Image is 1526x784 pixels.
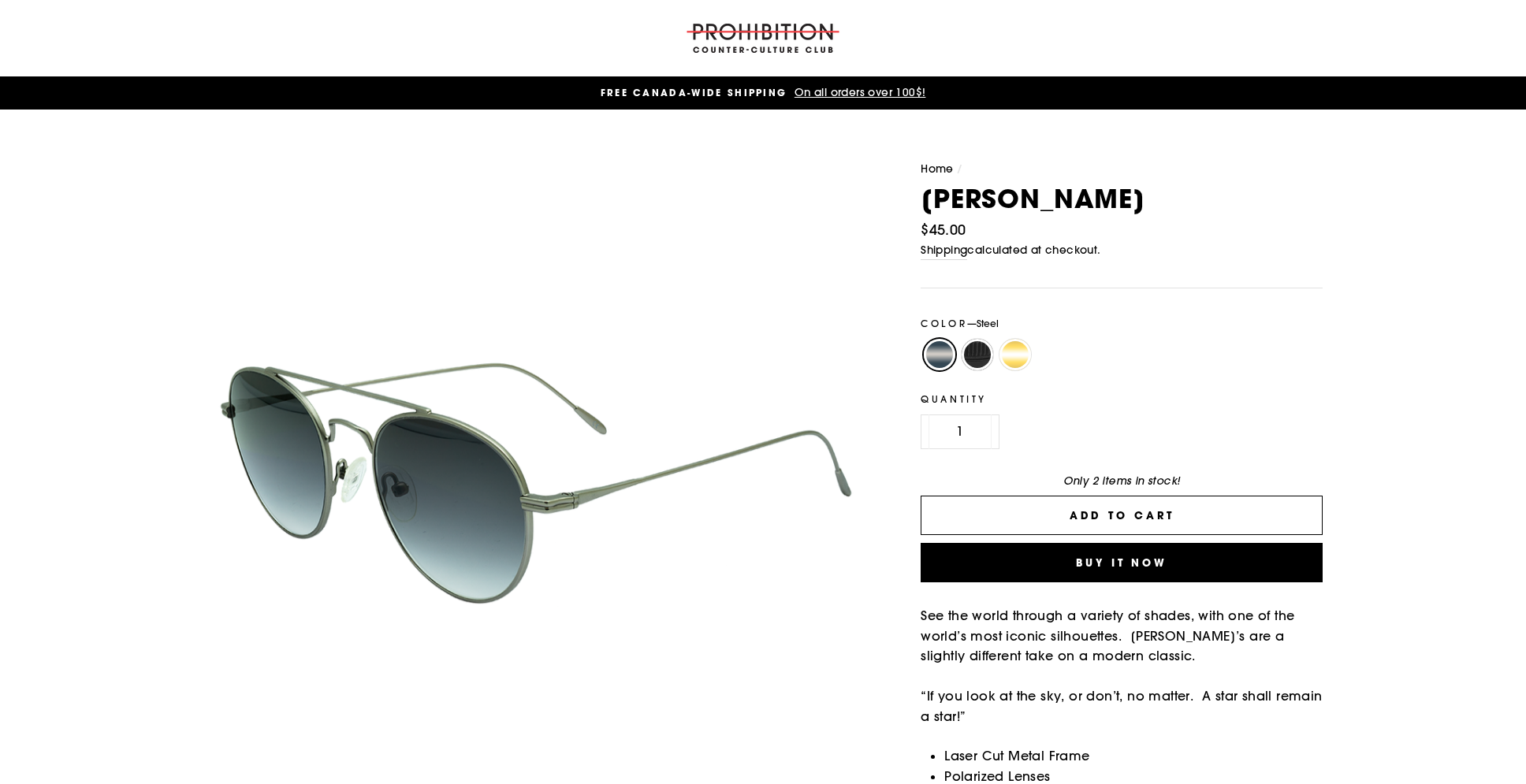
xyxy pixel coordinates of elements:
label: Gold [999,339,1031,370]
span: Steel [977,317,999,329]
span: FREE CANADA-WIDE SHIPPING [601,86,787,99]
button: Add to cart [921,496,1323,535]
span: / [957,162,962,176]
label: Steel [924,339,955,370]
label: Black [962,339,993,370]
span: Add to cart [1070,508,1174,522]
div: Only 2 items in stock! [921,473,1323,490]
img: PROHIBITION COUNTER-CULTURE CLUB [684,24,842,53]
p: “If you look at the sky, or don’t, no matter. A star shall remain a star!” [921,686,1323,726]
label: Color [921,316,1323,331]
p: See the world through a variety of shades, with one of the world’s most iconic silhouettes. [PERS... [921,606,1323,667]
input: quantity [921,414,999,449]
a: Shipping [921,242,967,260]
button: Buy it now [921,543,1323,582]
label: Quantity [921,392,1323,407]
a: FREE CANADA-WIDE SHIPPING On all orders over 100$! [207,84,1319,102]
span: On all orders over 100$! [791,85,926,99]
nav: breadcrumbs [921,161,1323,178]
h1: [PERSON_NAME] [921,186,1323,212]
span: $45.00 [921,221,966,239]
span: — [967,317,999,329]
a: Home [921,162,954,176]
small: calculated at checkout. [921,242,1323,260]
button: Increase item quantity by one [991,414,999,449]
li: Laser Cut Metal Frame [944,746,1323,767]
button: Reduce item quantity by one [921,414,929,449]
